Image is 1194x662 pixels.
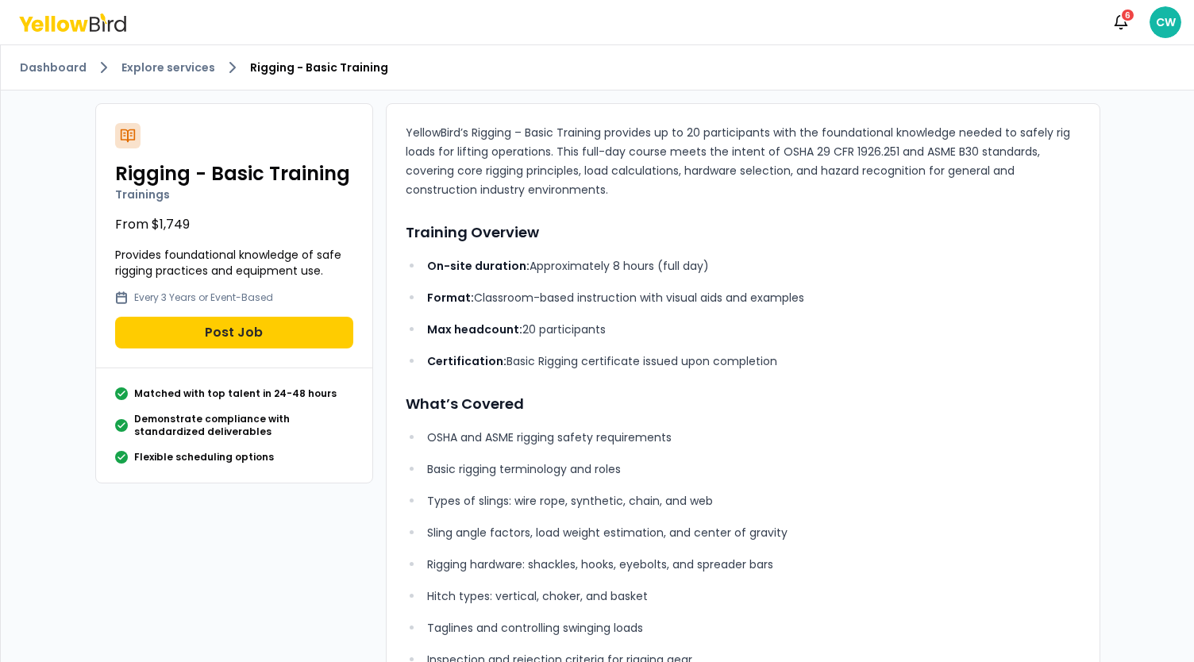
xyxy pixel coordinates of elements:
[427,428,1080,447] p: OSHA and ASME rigging safety requirements
[406,393,1080,415] h3: What’s Covered
[427,523,1080,542] p: Sling angle factors, load weight estimation, and center of gravity
[134,387,337,400] p: Matched with top talent in 24-48 hours
[427,555,1080,574] p: Rigging hardware: shackles, hooks, eyebolts, and spreader bars
[427,258,530,274] strong: On-site duration:
[427,491,1080,510] p: Types of slings: wire rope, synthetic, chain, and web
[406,123,1080,199] p: YellowBird’s Rigging – Basic Training provides up to 20 participants with the foundational knowle...
[134,413,353,438] p: Demonstrate compliance with standardized deliverables
[134,451,274,464] p: Flexible scheduling options
[115,247,353,279] p: Provides foundational knowledge of safe rigging practices and equipment use.
[427,587,1080,606] p: Hitch types: vertical, choker, and basket
[134,291,273,304] p: Every 3 Years or Event-Based
[427,460,1080,479] p: Basic rigging terminology and roles
[115,215,353,234] p: From $1,749
[406,221,1080,244] h3: Training Overview
[1150,6,1181,38] span: CW
[427,321,522,337] strong: Max headcount:
[121,60,215,75] a: Explore services
[20,60,87,75] a: Dashboard
[427,256,1080,275] p: Approximately 8 hours (full day)
[115,161,353,187] h2: Rigging - Basic Training
[115,187,353,202] p: Trainings
[20,58,1175,77] nav: breadcrumb
[427,320,1080,339] p: 20 participants
[427,352,1080,371] p: Basic Rigging certificate issued upon completion
[1105,6,1137,38] button: 6
[427,353,506,369] strong: Certification:
[250,60,388,75] span: Rigging - Basic Training
[427,288,1080,307] p: Classroom-based instruction with visual aids and examples
[1120,8,1135,22] div: 6
[427,618,1080,637] p: Taglines and controlling swinging loads
[427,290,474,306] strong: Format:
[115,317,353,348] button: Post Job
